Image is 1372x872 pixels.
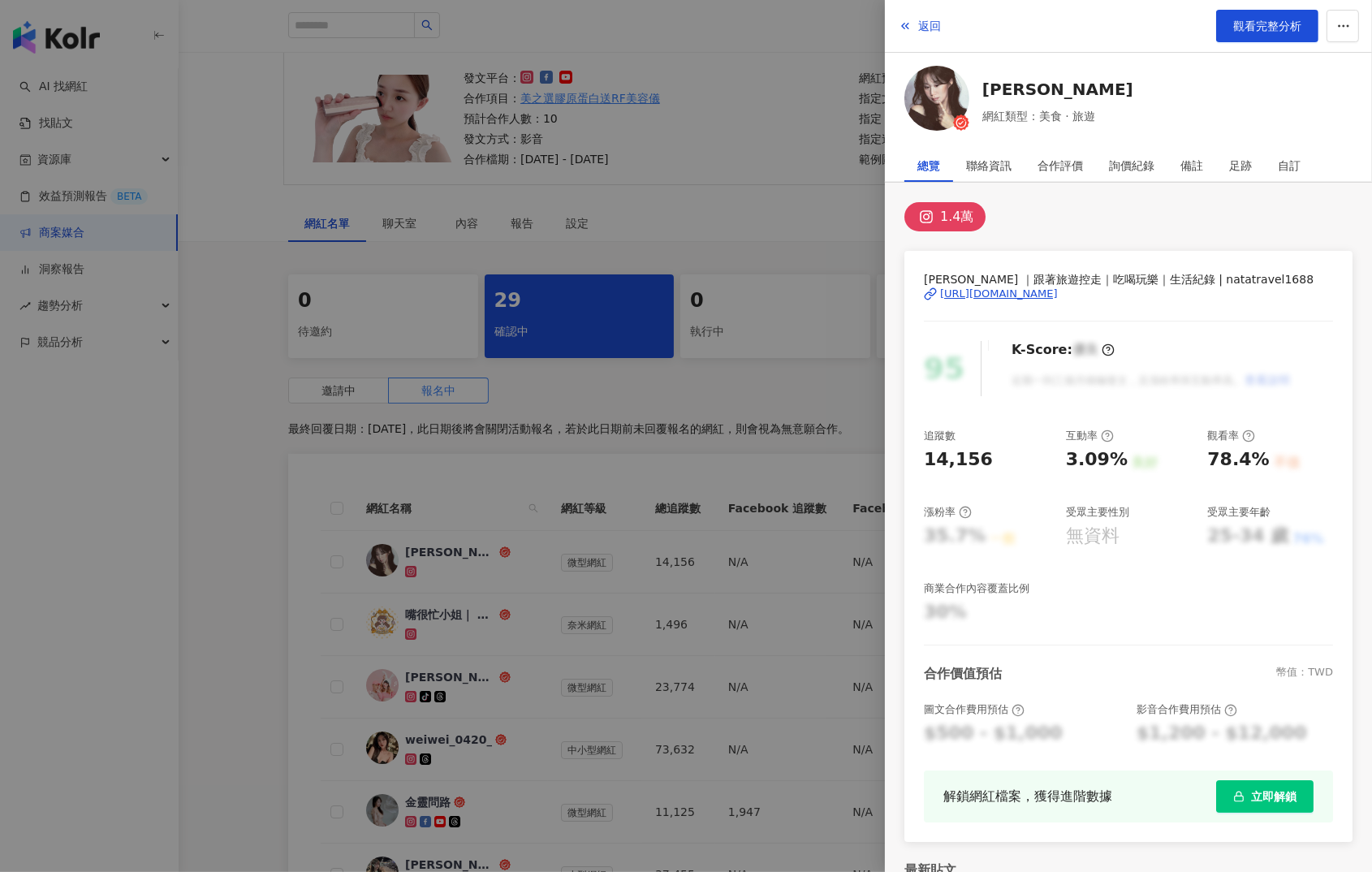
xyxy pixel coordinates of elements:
div: 總覽 [917,149,940,182]
div: 影音合作費用預估 [1137,702,1237,717]
div: 合作評價 [1038,149,1083,182]
button: 返回 [898,10,942,42]
span: 立即解鎖 [1251,790,1296,803]
a: 觀看完整分析 [1216,10,1318,42]
a: [URL][DOMAIN_NAME] [924,287,1333,301]
div: 足跡 [1229,149,1252,182]
div: 備註 [1180,149,1203,182]
div: K-Score : [1012,341,1115,359]
div: 1.4萬 [940,205,973,228]
div: 受眾主要年齡 [1207,505,1271,520]
div: 聯絡資訊 [966,149,1012,182]
div: 圖文合作費用預估 [924,702,1025,717]
div: 觀看率 [1207,429,1255,443]
div: 自訂 [1278,149,1301,182]
div: 無資料 [1066,524,1120,549]
button: 立即解鎖 [1216,780,1314,813]
button: 1.4萬 [904,202,986,231]
div: 漲粉率 [924,505,972,520]
div: 合作價值預估 [924,665,1002,683]
a: [PERSON_NAME] [982,78,1133,101]
div: 追蹤數 [924,429,956,443]
span: 觀看完整分析 [1233,19,1301,32]
div: 14,156 [924,447,993,473]
div: 幣值：TWD [1276,665,1333,683]
span: 網紅類型：美食 · 旅遊 [982,107,1133,125]
span: [PERSON_NAME] ｜跟著旅遊控走｜吃喝玩樂｜生活紀錄 | natatravel1688 [924,270,1333,288]
img: KOL Avatar [904,66,969,131]
div: 商業合作內容覆蓋比例 [924,581,1029,596]
div: 詢價紀錄 [1109,149,1154,182]
a: KOL Avatar [904,66,969,136]
div: 解鎖網紅檔案，獲得進階數據 [943,786,1112,806]
div: [URL][DOMAIN_NAME] [940,287,1058,301]
div: 互動率 [1066,429,1114,443]
div: 受眾主要性別 [1066,505,1129,520]
div: 78.4% [1207,447,1269,473]
div: 3.09% [1066,447,1128,473]
span: 返回 [918,19,941,32]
